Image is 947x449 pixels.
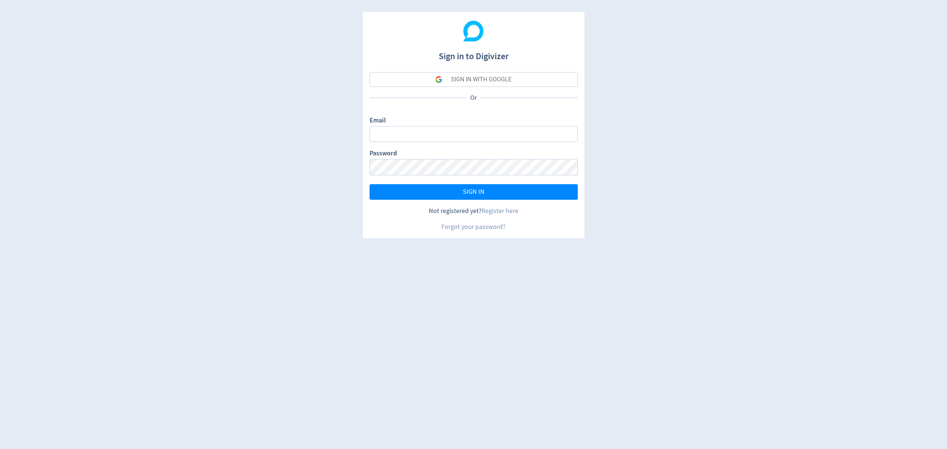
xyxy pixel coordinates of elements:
[370,184,578,200] button: SIGN IN
[482,207,518,215] a: Register here
[466,93,481,102] p: Or
[370,149,397,159] label: Password
[370,206,578,216] div: Not registered yet?
[451,72,512,87] div: SIGN IN WITH GOOGLE
[463,189,485,195] span: SIGN IN
[441,223,506,231] a: Forgot your password?
[370,72,578,87] button: SIGN IN WITH GOOGLE
[463,21,484,41] img: Digivizer Logo
[370,116,386,126] label: Email
[370,44,578,63] h1: Sign in to Digivizer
